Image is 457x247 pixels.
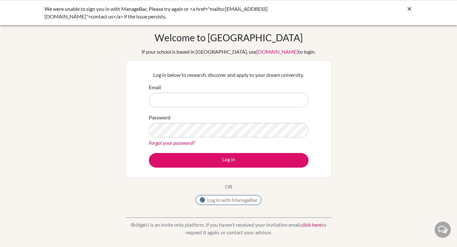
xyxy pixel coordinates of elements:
[256,49,298,55] a: [DOMAIN_NAME]
[149,71,308,79] p: Log in below to research, discover and apply to your dream university.
[301,222,321,228] a: click here
[225,183,232,190] p: OR
[196,195,261,205] button: Log in with ManageBac
[149,153,308,168] button: Log in
[149,114,170,121] label: Password
[44,5,317,20] div: We were unable to sign you in with ManageBac. Please try again or <a href="mailto:[EMAIL_ADDRESS]...
[149,83,161,91] label: Email
[149,140,195,146] a: Forgot your password?
[142,48,315,56] div: If your school is based in [GEOGRAPHIC_DATA], use to login.
[15,4,28,10] span: Help
[155,32,303,43] h1: Welcome to [GEOGRAPHIC_DATA]
[125,221,332,236] p: BridgeU is an invite only platform. If you haven’t received your invitation email, to request it ...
